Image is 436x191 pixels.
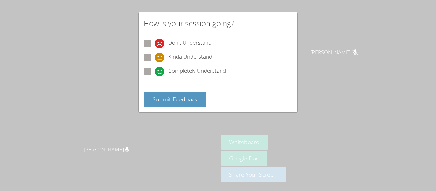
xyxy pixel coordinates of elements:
span: Completely Understand [168,67,226,76]
span: Don't Understand [168,39,212,48]
span: Kinda Understand [168,53,212,62]
button: Submit Feedback [144,92,206,107]
span: Submit Feedback [153,95,197,103]
h2: How is your session going? [144,18,234,29]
